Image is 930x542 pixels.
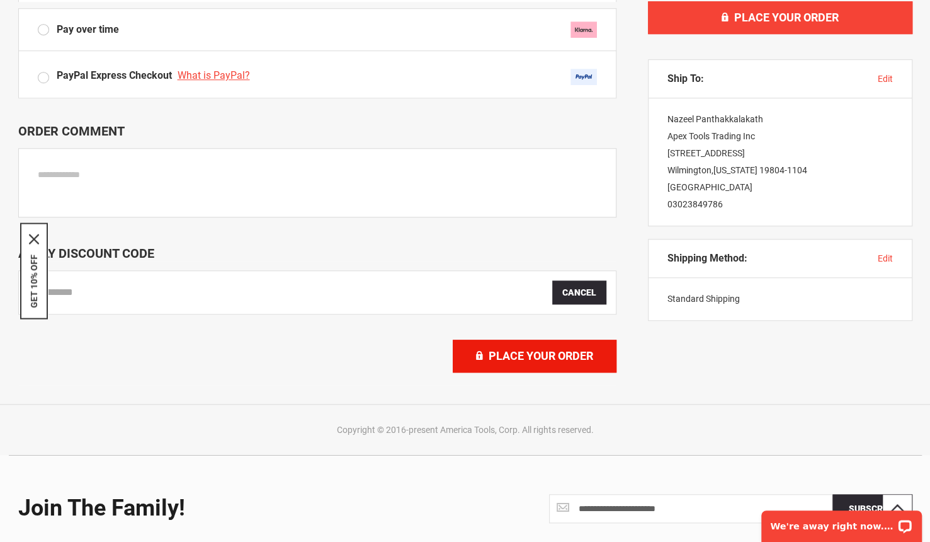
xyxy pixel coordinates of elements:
[18,246,154,261] span: Apply Discount Code
[18,496,456,521] div: Join the Family!
[667,294,740,304] span: Standard Shipping
[832,494,912,523] button: Subscribe
[57,23,119,37] span: Pay over time
[878,74,893,84] span: edit
[734,11,839,24] span: Place Your Order
[489,349,593,362] span: Place Your Order
[28,424,902,436] div: Copyright © 2016-present America Tools, Corp. All rights reserved.
[667,252,747,265] span: Shipping Method:
[552,280,606,304] button: Cancel
[570,21,597,38] img: klarna.svg
[570,69,597,85] img: Acceptance Mark
[453,340,616,372] button: Place Your Order
[562,287,596,297] span: Cancel
[648,1,912,34] button: Place Your Order
[29,234,39,245] svg: close icon
[178,69,250,81] span: What is PayPal?
[878,72,893,85] button: edit
[178,69,253,81] a: What is PayPal?
[649,98,912,226] div: Nazeel Panthakkalakath Apex Tools Trading Inc [STREET_ADDRESS] Wilmington , 19804-1104 [GEOGRAPHI...
[753,502,930,542] iframe: LiveChat chat widget
[29,255,39,308] button: GET 10% OFF
[667,72,704,85] span: Ship To:
[713,165,757,175] span: [US_STATE]
[667,199,723,209] a: 03023849786
[29,234,39,245] button: Close
[878,252,893,265] button: edit
[18,124,616,139] p: Order Comment
[878,253,893,263] span: edit
[57,69,172,81] span: PayPal Express Checkout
